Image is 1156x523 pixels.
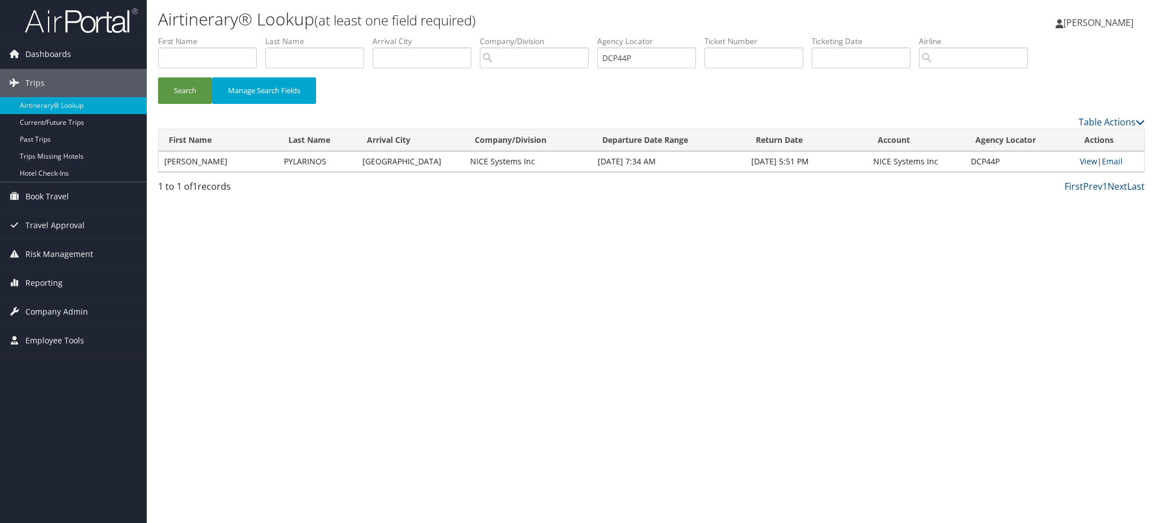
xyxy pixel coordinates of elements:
[314,11,476,29] small: (at least one field required)
[278,129,357,151] th: Last Name: activate to sort column ascending
[1063,16,1133,29] span: [PERSON_NAME]
[1074,129,1144,151] th: Actions
[1127,180,1145,193] a: Last
[25,7,138,34] img: airportal-logo.png
[357,129,464,151] th: Arrival City: activate to sort column ascending
[746,129,867,151] th: Return Date: activate to sort column ascending
[158,77,212,104] button: Search
[592,151,746,172] td: [DATE] 7:34 AM
[1056,6,1145,40] a: [PERSON_NAME]
[25,326,84,355] span: Employee Tools
[746,151,867,172] td: [DATE] 5:51 PM
[1065,180,1083,193] a: First
[1102,156,1123,167] a: Email
[868,129,966,151] th: Account: activate to sort column ascending
[25,240,93,268] span: Risk Management
[465,129,592,151] th: Company/Division
[1107,180,1127,193] a: Next
[357,151,464,172] td: [GEOGRAPHIC_DATA]
[158,180,392,199] div: 1 to 1 of records
[159,129,278,151] th: First Name: activate to sort column ascending
[278,151,357,172] td: PYLARINOS
[192,180,198,193] span: 1
[1102,180,1107,193] a: 1
[25,211,85,239] span: Travel Approval
[965,129,1074,151] th: Agency Locator: activate to sort column ascending
[1079,116,1145,128] a: Table Actions
[465,151,592,172] td: NICE Systems Inc
[965,151,1074,172] td: DCP44P
[1074,151,1144,172] td: |
[373,36,480,47] label: Arrival City
[592,129,746,151] th: Departure Date Range: activate to sort column ascending
[480,36,597,47] label: Company/Division
[25,69,45,97] span: Trips
[919,36,1036,47] label: Airline
[1083,180,1102,193] a: Prev
[158,36,265,47] label: First Name
[868,151,966,172] td: NICE Systems Inc
[1080,156,1097,167] a: View
[704,36,812,47] label: Ticket Number
[159,151,278,172] td: [PERSON_NAME]
[25,269,63,297] span: Reporting
[25,40,71,68] span: Dashboards
[597,36,704,47] label: Agency Locator
[25,182,69,211] span: Book Travel
[25,298,88,326] span: Company Admin
[158,7,816,31] h1: Airtinerary® Lookup
[265,36,373,47] label: Last Name
[812,36,919,47] label: Ticketing Date
[212,77,316,104] button: Manage Search Fields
